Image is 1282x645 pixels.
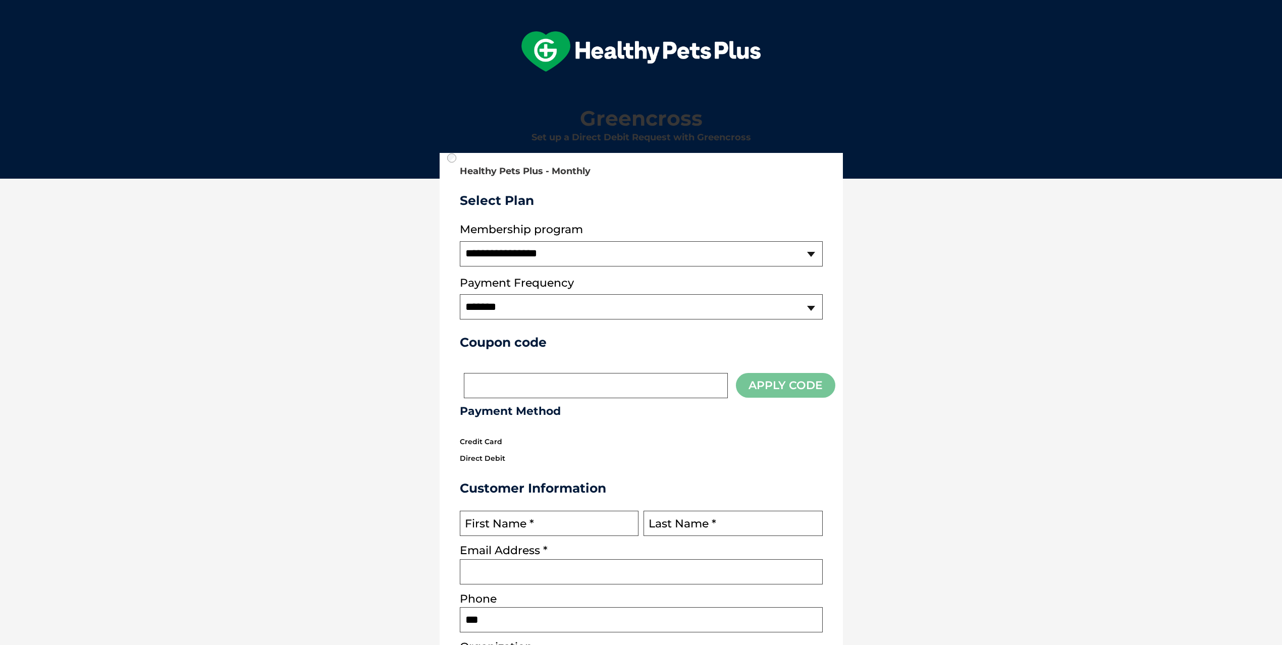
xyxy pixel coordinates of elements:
img: hpp-logo-landscape-green-white.png [521,31,761,72]
button: Apply Code [736,373,835,398]
h3: Select Plan [460,193,823,208]
input: Direct Debit [447,153,456,163]
label: First Name * [465,517,534,530]
h1: Greencross [444,107,839,130]
h3: Coupon code [460,335,823,350]
label: Credit Card [460,435,502,448]
label: Email Address * [460,545,548,557]
label: Last Name * [649,517,716,530]
h2: Set up a Direct Debit Request with Greencross [444,133,839,143]
h3: Customer Information [460,480,823,496]
h2: Healthy Pets Plus - Monthly [460,167,823,177]
label: Phone [460,594,497,605]
label: Direct Debit [460,452,505,465]
h3: Payment Method [460,405,823,418]
label: Membership program [460,223,823,236]
label: Payment Frequency [460,277,574,290]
